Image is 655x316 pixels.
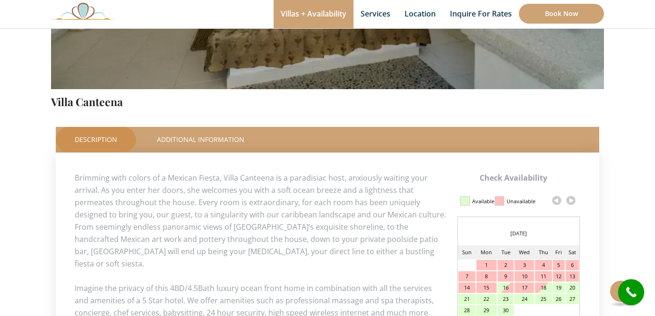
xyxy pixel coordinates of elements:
[515,294,534,304] div: 24
[618,279,644,305] a: call
[51,2,115,20] img: Awesome Logo
[498,294,514,304] div: 23
[498,283,514,293] div: 16
[553,283,564,293] div: 19
[566,283,579,293] div: 20
[458,226,579,241] div: [DATE]
[476,260,497,270] div: 1
[514,245,534,259] td: Wed
[565,245,579,259] td: Sat
[535,271,552,282] div: 11
[458,271,475,282] div: 7
[51,94,123,109] a: Villa Canteena
[458,245,476,259] td: Sun
[507,193,535,209] div: Unavailable
[515,260,534,270] div: 3
[519,4,604,24] a: Book Now
[56,127,136,152] a: Description
[476,283,497,293] div: 15
[458,283,475,293] div: 14
[535,283,552,293] div: 18
[515,283,534,293] div: 17
[497,245,514,259] td: Tue
[535,260,552,270] div: 4
[553,294,564,304] div: 26
[498,260,514,270] div: 2
[138,127,263,152] a: Additional Information
[621,282,642,303] i: call
[75,172,580,270] p: Brimming with colors of a Mexican Fiesta, Villa Canteena is a paradisiac host, anxiously waiting ...
[534,245,552,259] td: Thu
[458,305,475,316] div: 28
[498,305,514,316] div: 30
[566,271,579,282] div: 13
[476,271,497,282] div: 8
[498,271,514,282] div: 9
[476,294,497,304] div: 22
[535,294,552,304] div: 25
[553,271,564,282] div: 12
[515,271,534,282] div: 10
[458,294,475,304] div: 21
[552,245,565,259] td: Fri
[476,245,497,259] td: Mon
[566,294,579,304] div: 27
[472,193,494,209] div: Available
[476,305,497,316] div: 29
[566,260,579,270] div: 6
[553,260,564,270] div: 5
